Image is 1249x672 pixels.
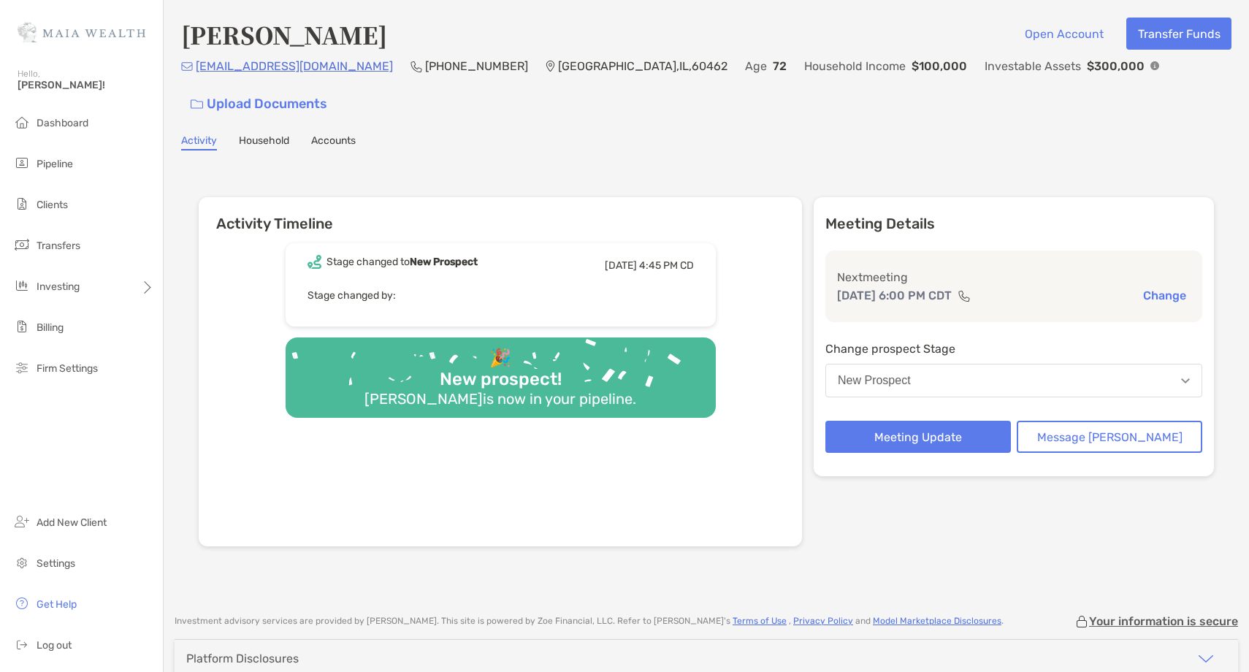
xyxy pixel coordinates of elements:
[558,57,727,75] p: [GEOGRAPHIC_DATA] , IL , 60462
[13,154,31,172] img: pipeline icon
[308,255,321,269] img: Event icon
[1013,18,1115,50] button: Open Account
[196,57,393,75] p: [EMAIL_ADDRESS][DOMAIN_NAME]
[1181,378,1190,383] img: Open dropdown arrow
[484,348,517,369] div: 🎉
[18,6,145,58] img: Zoe Logo
[733,616,787,626] a: Terms of Use
[13,595,31,612] img: get-help icon
[181,88,337,120] a: Upload Documents
[37,639,72,652] span: Log out
[13,318,31,335] img: billing icon
[13,554,31,571] img: settings icon
[958,290,971,302] img: communication type
[1150,61,1159,70] img: Info Icon
[639,259,694,272] span: 4:45 PM CD
[186,652,299,665] div: Platform Disclosures
[434,369,568,390] div: New prospect!
[37,598,77,611] span: Get Help
[985,57,1081,75] p: Investable Assets
[745,57,767,75] p: Age
[37,117,88,129] span: Dashboard
[326,256,478,268] div: Stage changed to
[804,57,906,75] p: Household Income
[410,61,422,72] img: Phone Icon
[18,79,154,91] span: [PERSON_NAME]!
[199,197,802,232] h6: Activity Timeline
[837,268,1191,286] p: Next meeting
[825,364,1202,397] button: New Prospect
[1017,421,1202,453] button: Message [PERSON_NAME]
[773,57,787,75] p: 72
[912,57,967,75] p: $100,000
[1089,614,1238,628] p: Your information is secure
[825,215,1202,233] p: Meeting Details
[13,195,31,213] img: clients icon
[825,421,1011,453] button: Meeting Update
[37,240,80,252] span: Transfers
[191,99,203,110] img: button icon
[605,259,637,272] span: [DATE]
[837,286,952,305] p: [DATE] 6:00 PM CDT
[359,390,642,408] div: [PERSON_NAME] is now in your pipeline.
[181,62,193,71] img: Email Icon
[1139,288,1191,303] button: Change
[410,256,478,268] b: New Prospect
[37,280,80,293] span: Investing
[873,616,1001,626] a: Model Marketplace Disclosures
[286,337,716,405] img: Confetti
[13,513,31,530] img: add_new_client icon
[825,340,1202,358] p: Change prospect Stage
[13,113,31,131] img: dashboard icon
[1126,18,1231,50] button: Transfer Funds
[13,236,31,253] img: transfers icon
[37,199,68,211] span: Clients
[13,277,31,294] img: investing icon
[37,158,73,170] span: Pipeline
[425,57,528,75] p: [PHONE_NUMBER]
[308,286,694,305] p: Stage changed by:
[239,134,289,150] a: Household
[13,359,31,376] img: firm-settings icon
[181,134,217,150] a: Activity
[37,516,107,529] span: Add New Client
[838,374,911,387] div: New Prospect
[37,362,98,375] span: Firm Settings
[1087,57,1145,75] p: $300,000
[1197,650,1215,668] img: icon arrow
[546,61,555,72] img: Location Icon
[37,557,75,570] span: Settings
[175,616,1004,627] p: Investment advisory services are provided by [PERSON_NAME] . This site is powered by Zoe Financia...
[13,635,31,653] img: logout icon
[793,616,853,626] a: Privacy Policy
[37,321,64,334] span: Billing
[181,18,387,51] h4: [PERSON_NAME]
[311,134,356,150] a: Accounts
